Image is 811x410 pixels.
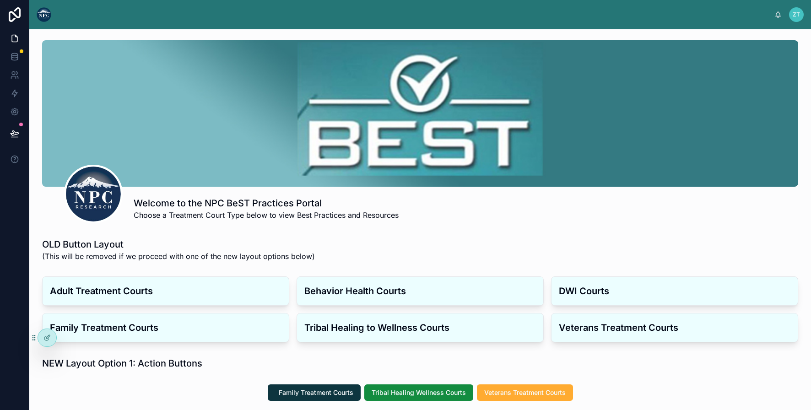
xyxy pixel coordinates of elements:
[559,284,790,298] h3: DWI Courts
[364,384,473,401] button: Tribal Healing Wellness Courts
[372,388,466,397] span: Tribal Healing Wellness Courts
[42,313,289,342] a: Family Treatment Courts
[551,313,798,342] a: Veterans Treatment Courts
[477,384,573,401] button: Veterans Treatment Courts
[42,251,315,262] span: (This will be removed if we proceed with one of the new layout options below)
[50,321,281,334] h3: Family Treatment Courts
[304,321,536,334] h3: Tribal Healing to Wellness Courts
[134,210,399,221] span: Choose a Treatment Court Type below to view Best Practices and Resources
[37,7,51,22] img: App logo
[297,276,544,306] a: Behavior Health Courts
[279,388,353,397] span: Family Treatment Courts
[42,357,202,370] h1: NEW Layout Option 1: Action Buttons
[559,321,790,334] h3: Veterans Treatment Courts
[42,238,315,251] h1: OLD Button Layout
[134,197,399,210] h1: Welcome to the NPC BeST Practices Portal
[484,388,566,397] span: Veterans Treatment Courts
[297,313,544,342] a: Tribal Healing to Wellness Courts
[793,11,800,18] span: ZT
[304,284,536,298] h3: Behavior Health Courts
[42,276,289,306] a: Adult Treatment Courts
[59,13,774,16] div: scrollable content
[50,284,281,298] h3: Adult Treatment Courts
[268,384,361,401] button: Family Treatment Courts
[551,276,798,306] a: DWI Courts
